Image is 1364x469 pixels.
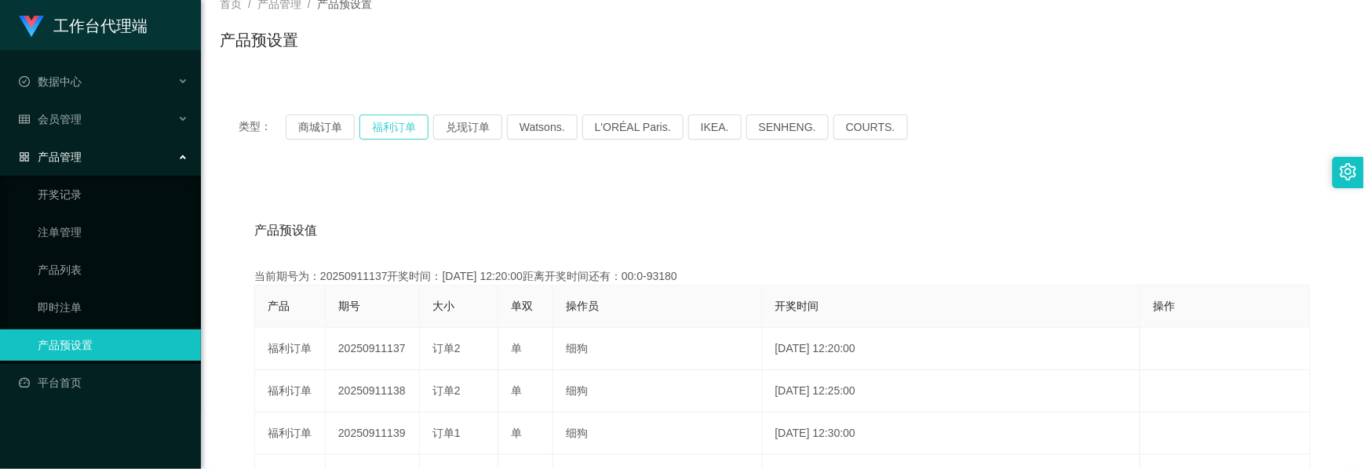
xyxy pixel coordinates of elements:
[582,115,684,140] button: L'ORÉAL Paris.
[511,384,522,397] span: 单
[688,115,742,140] button: IKEA.
[433,115,502,140] button: 兑现订单
[326,370,420,413] td: 20250911138
[19,19,148,31] a: 工作台代理端
[432,342,461,354] span: 订单2
[254,268,1311,285] div: 当前期号为：20250911137开奖时间：[DATE] 12:20:00距离开奖时间还有：00:0-93180
[775,300,819,312] span: 开奖时间
[553,370,763,413] td: 细狗
[38,292,188,323] a: 即时注单
[286,115,355,140] button: 商城订单
[553,413,763,455] td: 细狗
[511,342,522,354] span: 单
[19,151,82,163] span: 产品管理
[53,1,148,51] h1: 工作台代理端
[553,328,763,370] td: 细狗
[19,151,30,162] i: 图标: appstore-o
[19,113,82,125] span: 会员管理
[19,16,44,38] img: logo.9652507e.png
[511,427,522,439] span: 单
[432,300,454,312] span: 大小
[38,216,188,248] a: 注单管理
[566,300,599,312] span: 操作员
[511,300,533,312] span: 单双
[1340,163,1357,180] i: 图标: setting
[19,76,30,87] i: 图标: check-circle-o
[432,384,461,397] span: 订单2
[19,75,82,88] span: 数据中心
[38,254,188,285] a: 产品列表
[19,367,188,398] a: 图标: dashboard平台首页
[239,115,286,140] span: 类型：
[833,115,908,140] button: COURTS.
[255,370,326,413] td: 福利订单
[763,328,1141,370] td: [DATE] 12:20:00
[254,221,317,240] span: 产品预设值
[432,427,461,439] span: 订单1
[326,413,420,455] td: 20250911139
[255,328,326,370] td: 福利订单
[1153,300,1175,312] span: 操作
[507,115,578,140] button: Watsons.
[38,179,188,210] a: 开奖记录
[338,300,360,312] span: 期号
[746,115,829,140] button: SENHENG.
[19,114,30,125] i: 图标: table
[763,370,1141,413] td: [DATE] 12:25:00
[220,28,298,52] h1: 产品预设置
[359,115,429,140] button: 福利订单
[326,328,420,370] td: 20250911137
[38,329,188,361] a: 产品预设置
[268,300,290,312] span: 产品
[763,413,1141,455] td: [DATE] 12:30:00
[255,413,326,455] td: 福利订单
